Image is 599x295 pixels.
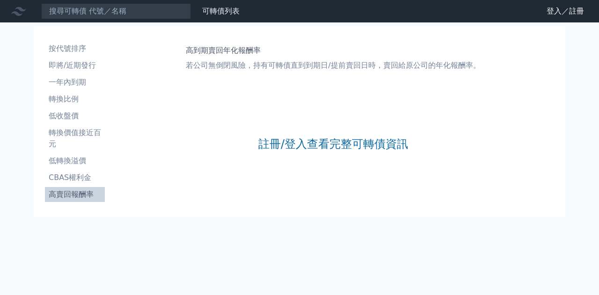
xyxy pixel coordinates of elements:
[45,153,105,168] a: 低轉換溢價
[45,127,105,150] li: 轉換價值接近百元
[45,155,105,166] li: 低轉換溢價
[41,3,191,19] input: 搜尋可轉債 代號／名稱
[45,41,105,56] a: 按代號排序
[45,58,105,73] a: 即將/近期發行
[45,92,105,107] a: 轉換比例
[45,43,105,54] li: 按代號排序
[45,75,105,90] a: 一年內到期
[45,94,105,105] li: 轉換比例
[45,77,105,88] li: 一年內到期
[45,189,105,200] li: 高賣回報酬率
[45,60,105,71] li: 即將/近期發行
[186,45,480,56] h1: 高到期賣回年化報酬率
[45,110,105,122] li: 低收盤價
[45,108,105,123] a: 低收盤價
[45,125,105,151] a: 轉換價值接近百元
[202,7,240,15] a: 可轉債列表
[45,187,105,202] a: 高賣回報酬率
[539,4,592,19] a: 登入／註冊
[45,172,105,183] li: CBAS權利金
[45,170,105,185] a: CBAS權利金
[186,60,480,71] p: 若公司無倒閉風險，持有可轉債直到到期日/提前賣回日時，賣回給原公司的年化報酬率。
[258,137,408,151] a: 註冊/登入查看完整可轉債資訊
